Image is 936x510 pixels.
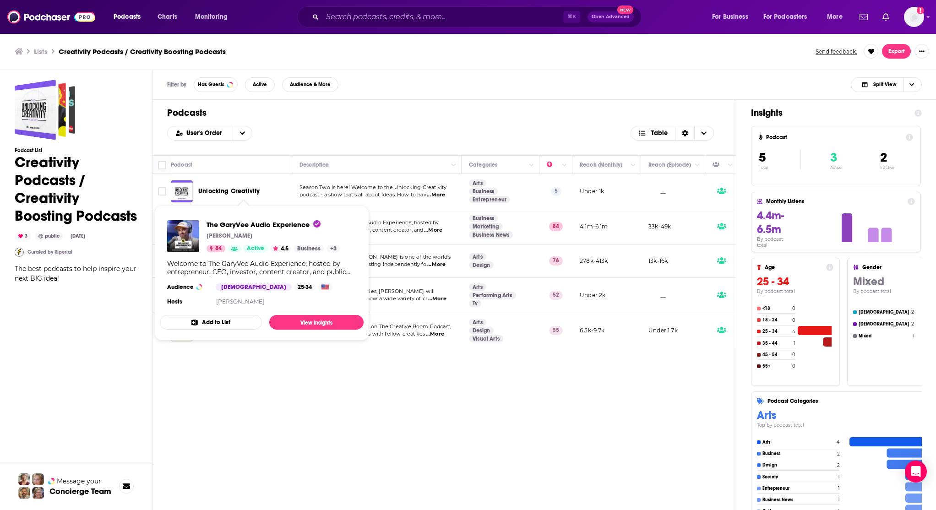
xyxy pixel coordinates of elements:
[763,11,807,23] span: For Podcasters
[792,329,795,335] h4: 4
[167,283,208,291] h3: Audience
[580,326,605,334] p: 6.5k-9.7k
[580,291,605,299] p: Under 2k
[580,222,608,230] p: 4.1m-6.1m
[648,187,666,195] p: __
[882,44,911,59] button: Export
[15,147,137,153] h3: Podcast List
[547,159,560,170] div: Power Score
[299,219,439,226] span: Welcome to The GaryVee Audio Experience, hosted by
[18,473,30,485] img: Sydney Profile
[762,439,834,445] h4: Arts
[859,321,909,327] h4: [DEMOGRAPHIC_DATA]
[114,11,141,23] span: Podcasts
[837,439,840,445] h4: 4
[859,309,909,315] h4: [DEMOGRAPHIC_DATA]
[563,11,580,23] span: ⌘ K
[67,233,89,240] div: [DATE]
[299,323,451,330] span: Join host [PERSON_NAME] on The Creative Boom Podcast,
[827,11,843,23] span: More
[171,180,193,202] img: Unlocking Creativity
[549,291,563,300] p: 52
[158,187,166,195] span: Toggle select row
[813,48,860,55] button: Send feedback.
[15,232,31,240] div: 3
[59,47,226,56] h3: Creativity Podcasts / Creativity Boosting Podcasts
[469,188,498,195] a: Business
[631,126,714,141] button: Choose View
[675,126,694,140] div: Sort Direction
[762,306,790,311] h4: <18
[765,264,822,271] h4: Age
[912,333,914,339] h4: 1
[57,477,101,486] span: Message your
[198,187,260,196] a: Unlocking Creativity
[648,159,691,170] div: Reach (Episode)
[648,326,678,334] p: Under 1.7k
[269,315,364,330] a: View Insights
[905,461,927,483] div: Open Intercom Messenger
[762,462,835,468] h4: Design
[167,220,199,252] a: The GaryVee Audio Experience
[549,222,563,231] p: 84
[751,107,907,119] h1: Insights
[712,11,748,23] span: For Business
[290,82,331,87] span: Audience & More
[189,10,239,24] button: open menu
[215,244,222,253] span: 84
[160,315,262,330] button: Add to List
[469,159,497,170] div: Categories
[186,130,225,136] span: User's Order
[759,150,766,165] span: 5
[792,305,795,311] h4: 0
[158,11,177,23] span: Charts
[247,244,264,253] span: Active
[821,10,854,24] button: open menu
[469,327,494,334] a: Design
[757,10,821,24] button: open menu
[762,364,790,369] h4: 55+
[757,275,833,288] h3: 25 - 34
[762,497,836,503] h4: Business News
[216,283,292,291] div: [DEMOGRAPHIC_DATA]
[880,150,887,165] span: 2
[167,298,182,305] h4: Hosts
[917,7,924,14] svg: Add a profile image
[198,187,260,195] span: Unlocking Creativity
[713,159,725,170] div: Has Guests
[469,283,486,291] a: Arts
[762,352,790,358] h4: 45 - 54
[759,165,800,170] p: Total
[35,232,63,240] div: public
[34,47,48,56] a: Lists
[167,107,721,119] h1: Podcasts
[648,291,666,299] p: __
[171,159,192,170] div: Podcast
[757,422,930,428] h4: Top by podcast total
[880,165,894,170] p: Inactive
[766,134,902,141] h4: Podcast
[245,77,275,92] button: Active
[651,130,668,136] span: Table
[448,159,459,170] button: Column Actions
[27,249,72,255] a: Curated by Riperial
[757,408,930,422] h3: Arts
[195,11,228,23] span: Monitoring
[294,283,316,291] div: 25-34
[207,245,225,252] a: 84
[469,196,510,203] a: Entrepreneur
[873,82,896,87] span: Split View
[838,485,840,491] h4: 1
[427,191,445,199] span: ...More
[469,215,498,222] a: Business
[580,159,622,170] div: Reach (Monthly)
[18,487,30,499] img: Jon Profile
[469,319,486,326] a: Arts
[628,159,639,170] button: Column Actions
[904,7,924,27] img: User Profile
[757,236,795,248] h4: By podcast total
[725,159,736,170] button: Column Actions
[904,7,924,27] button: Show profile menu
